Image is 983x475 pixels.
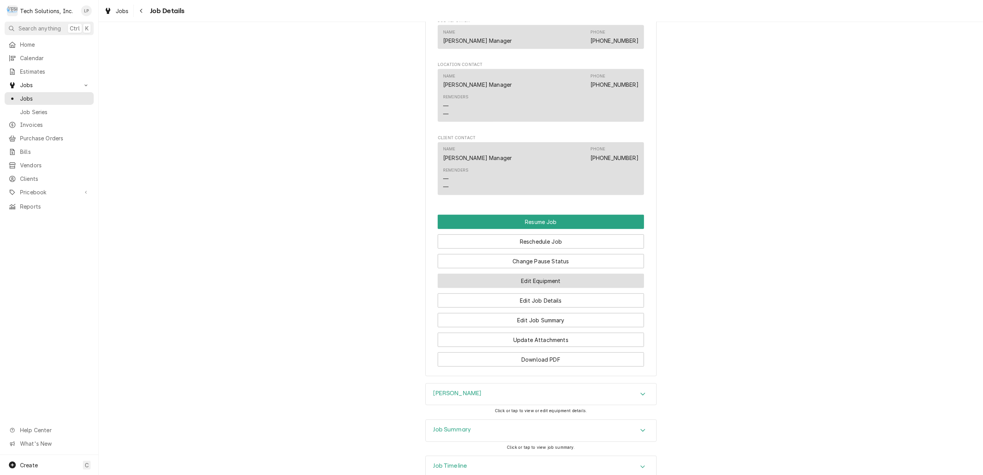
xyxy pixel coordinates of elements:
span: Jobs [20,81,78,89]
span: Search anything [19,24,61,32]
a: Job Series [5,106,94,118]
div: — [443,102,449,110]
a: Clients [5,172,94,185]
a: [PHONE_NUMBER] [590,81,639,88]
button: Edit Equipment [438,274,644,288]
h3: [PERSON_NAME] [433,390,482,397]
div: Contact [438,25,644,49]
div: [PERSON_NAME] Manager [443,81,512,89]
span: Home [20,40,90,49]
div: Accordion Header [426,420,656,441]
div: Button Group Row [438,327,644,347]
span: Pricebook [20,188,78,196]
div: Phone [590,29,639,45]
span: K [85,24,89,32]
a: Home [5,38,94,51]
div: Button Group Row [438,229,644,249]
span: Jobs [116,7,129,15]
div: Name [443,73,512,89]
div: Button Group Row [438,215,644,229]
span: Invoices [20,121,90,129]
span: Click or tap to view job summary. [507,445,575,450]
span: Client Contact [438,135,644,141]
div: Location Contact List [438,69,644,125]
a: Invoices [5,118,94,131]
button: Accordion Details Expand Trigger [426,420,656,441]
div: Phone [590,73,639,89]
div: Phone [590,146,639,162]
button: Search anythingCtrlK [5,22,94,35]
div: — [443,175,449,183]
button: Change Pause Status [438,254,644,268]
div: Button Group Row [438,308,644,327]
div: Simonelli [425,383,657,406]
div: Button Group [438,215,644,367]
a: Go to Help Center [5,424,94,436]
span: Estimates [20,67,90,76]
button: Edit Job Details [438,293,644,308]
div: Location Contact [438,62,644,125]
div: Name [443,146,455,152]
button: Navigate back [135,5,148,17]
a: [PHONE_NUMBER] [590,37,639,44]
span: C [85,461,89,469]
div: Phone [590,146,605,152]
div: Button Group Row [438,249,644,268]
div: Lisa Paschal's Avatar [81,5,92,16]
span: Create [20,462,38,468]
div: Client Contact List [438,142,644,199]
span: Location Contact [438,62,644,68]
a: Jobs [5,92,94,105]
div: T [7,5,18,16]
span: Reports [20,202,90,211]
div: Name [443,29,455,35]
div: Button Group Row [438,288,644,308]
div: Button Group Row [438,268,644,288]
span: Vendors [20,161,90,169]
div: Job Summary [425,419,657,442]
span: Job Details [148,6,185,16]
button: Resume Job [438,215,644,229]
div: Name [443,29,512,45]
h3: Job Summary [433,426,471,433]
a: Go to Jobs [5,79,94,91]
div: LP [81,5,92,16]
span: Calendar [20,54,90,62]
div: Reminders [443,167,469,173]
span: Job Series [20,108,90,116]
span: Bills [20,148,90,156]
div: Contact [438,69,644,122]
a: Go to What's New [5,437,94,450]
div: [PERSON_NAME] Manager [443,154,512,162]
div: Phone [590,73,605,79]
a: Estimates [5,65,94,78]
div: Job Reporter List [438,25,644,52]
div: Contact [438,142,644,195]
div: — [443,183,449,191]
a: Reports [5,200,94,213]
div: Job Reporter [438,18,644,52]
div: Name [443,73,455,79]
span: Click or tap to view or edit equipment details. [495,408,587,413]
a: [PHONE_NUMBER] [590,155,639,161]
a: Bills [5,145,94,158]
span: Help Center [20,426,89,434]
div: [PERSON_NAME] Manager [443,37,512,45]
button: Update Attachments [438,333,644,347]
div: — [443,110,449,118]
div: Name [443,146,512,162]
a: Purchase Orders [5,132,94,145]
button: Reschedule Job [438,234,644,249]
div: Accordion Header [426,384,656,405]
div: Tech Solutions, Inc.'s Avatar [7,5,18,16]
a: Jobs [101,5,132,17]
button: Edit Job Summary [438,313,644,327]
span: Jobs [20,94,90,103]
div: Reminders [443,94,469,118]
span: Purchase Orders [20,134,90,142]
span: Ctrl [70,24,80,32]
button: Accordion Details Expand Trigger [426,384,656,405]
div: Tech Solutions, Inc. [20,7,73,15]
span: Clients [20,175,90,183]
button: Download PDF [438,352,644,367]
